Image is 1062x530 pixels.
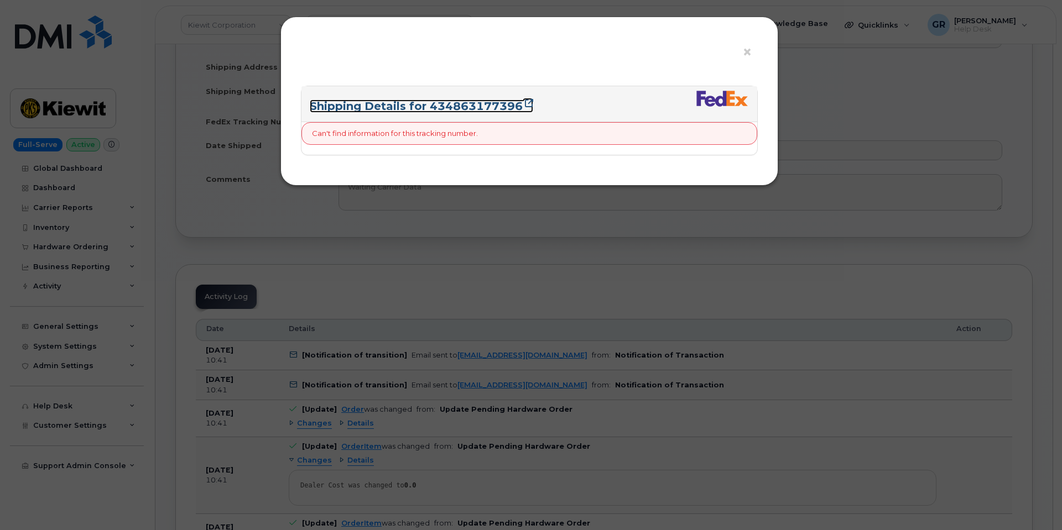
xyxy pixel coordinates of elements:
[742,42,752,62] span: ×
[310,99,533,113] a: Shipping Details for 434863177396
[696,90,749,107] img: fedex-bc01427081be8802e1fb5a1adb1132915e58a0589d7a9405a0dcbe1127be6add.png
[1014,482,1054,522] iframe: Messenger Launcher
[742,44,758,61] button: ×
[312,128,478,139] p: Can't find information for this tracking number.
